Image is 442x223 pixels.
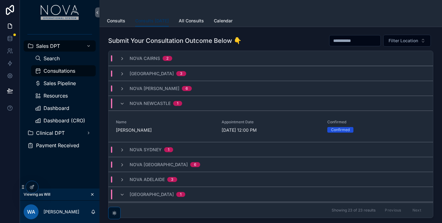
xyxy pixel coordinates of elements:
span: Nova Sydney [130,147,162,153]
div: scrollable content [20,25,99,159]
span: Nova Adelaide [130,176,165,183]
div: Confirmed [331,127,350,133]
span: Sales DPT [36,43,60,48]
a: Calendar [214,15,233,28]
p: [PERSON_NAME] [44,209,79,215]
span: [GEOGRAPHIC_DATA] [130,71,174,77]
span: Nova [PERSON_NAME] [130,85,179,92]
span: Name [116,120,214,125]
a: Sales Pipeline [31,78,96,89]
a: Consults [107,15,125,28]
span: Dashboard (CRO) [44,118,85,123]
div: 1 [177,101,178,106]
a: Payment Received [24,140,96,151]
div: 6 [194,162,196,167]
span: Payment Received [36,143,79,148]
span: Consults [DATE] [135,18,169,24]
a: All Consults [179,15,204,28]
a: Search [31,53,96,64]
span: Filter Location [389,38,418,44]
button: Select Button [383,35,431,47]
a: Name[PERSON_NAME]Appointment Date[DATE] 12:00 PMConfirmedConfirmed [108,111,433,142]
div: 2 [166,56,168,61]
span: Resources [44,93,68,98]
span: Sales Pipeline [44,81,76,86]
div: 1 [180,192,182,197]
a: Consults [DATE] [135,15,169,27]
span: [PERSON_NAME] [116,127,214,133]
h1: Submit Your Consultation Outcome Below 👇 [108,36,242,45]
span: Nova Newcastle [130,100,171,107]
span: WA [27,208,35,216]
a: Dashboard [31,102,96,114]
a: Sales DPT [24,40,96,52]
a: Consultations [31,65,96,76]
img: App logo [41,5,79,20]
span: All Consults [179,18,204,24]
div: 6 [186,86,188,91]
span: Showing 23 of 23 results [332,208,375,213]
span: Nova [GEOGRAPHIC_DATA] [130,162,188,168]
span: Search [44,56,60,61]
a: Clinical DPT [24,127,96,139]
span: Appointment Date [222,120,320,125]
span: Nova Cairns [130,55,160,61]
span: Calendar [214,18,233,24]
div: 1 [168,147,169,152]
span: [DATE] 12:00 PM [222,127,320,133]
div: 3 [171,177,173,182]
span: Clinical DPT [36,130,65,135]
a: Dashboard (CRO) [31,115,96,126]
span: Viewing as Will [24,192,50,197]
a: Resources [31,90,96,101]
div: 3 [180,71,182,76]
span: Dashboard [44,106,69,111]
span: Confirmed [327,120,426,125]
span: Consults [107,18,125,24]
span: [GEOGRAPHIC_DATA] [130,191,174,198]
span: Consultations [44,68,75,73]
